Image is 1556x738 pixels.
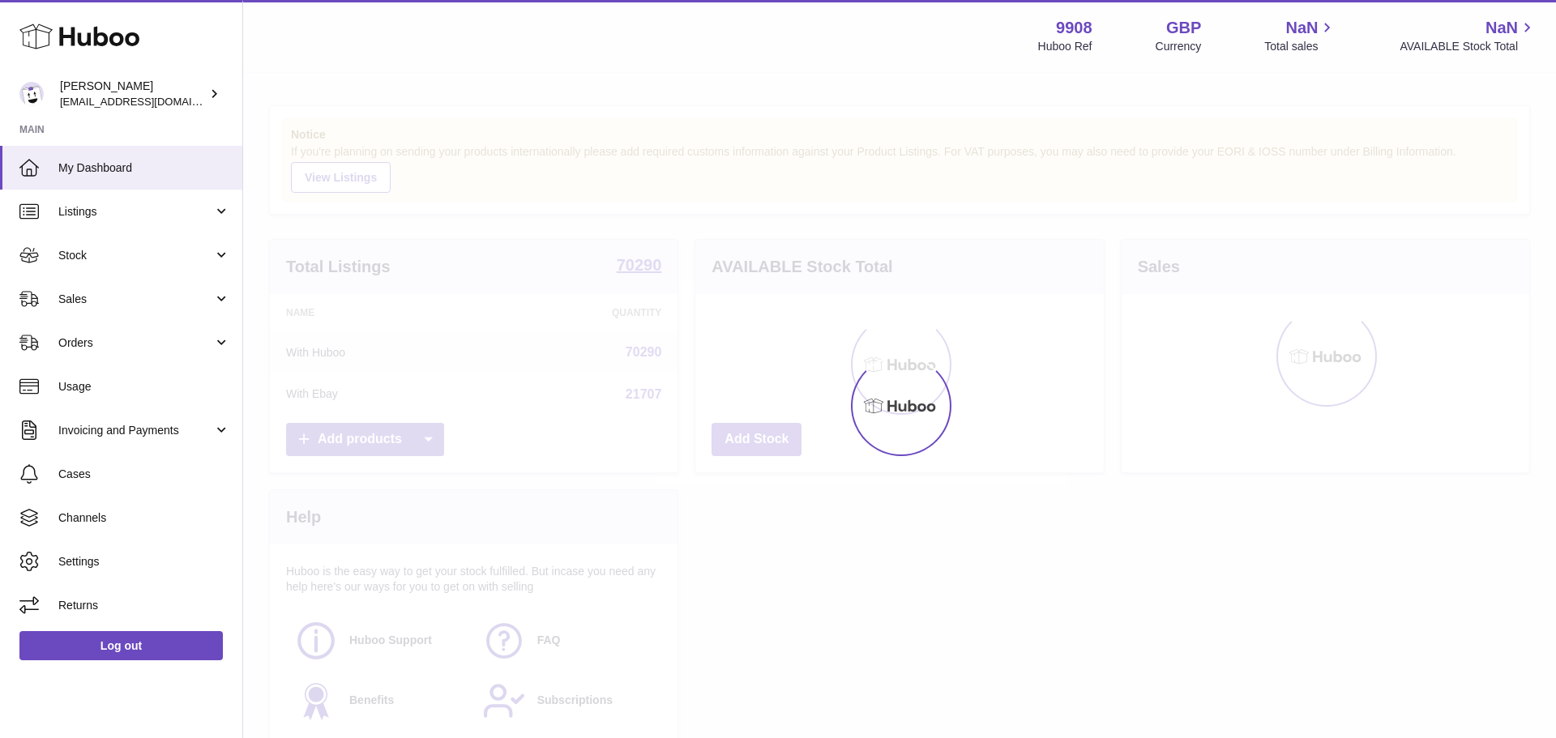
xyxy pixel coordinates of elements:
[1056,17,1092,39] strong: 9908
[60,79,206,109] div: [PERSON_NAME]
[58,423,213,438] span: Invoicing and Payments
[1285,17,1318,39] span: NaN
[58,510,230,526] span: Channels
[1400,17,1537,54] a: NaN AVAILABLE Stock Total
[1264,39,1336,54] span: Total sales
[1485,17,1518,39] span: NaN
[58,335,213,351] span: Orders
[1400,39,1537,54] span: AVAILABLE Stock Total
[58,160,230,176] span: My Dashboard
[60,95,238,108] span: [EMAIL_ADDRESS][DOMAIN_NAME]
[1038,39,1092,54] div: Huboo Ref
[19,631,223,660] a: Log out
[1166,17,1201,39] strong: GBP
[19,82,44,106] img: internalAdmin-9908@internal.huboo.com
[58,467,230,482] span: Cases
[58,292,213,307] span: Sales
[58,204,213,220] span: Listings
[58,248,213,263] span: Stock
[58,379,230,395] span: Usage
[58,598,230,613] span: Returns
[1156,39,1202,54] div: Currency
[58,554,230,569] span: Settings
[1264,17,1336,54] a: NaN Total sales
